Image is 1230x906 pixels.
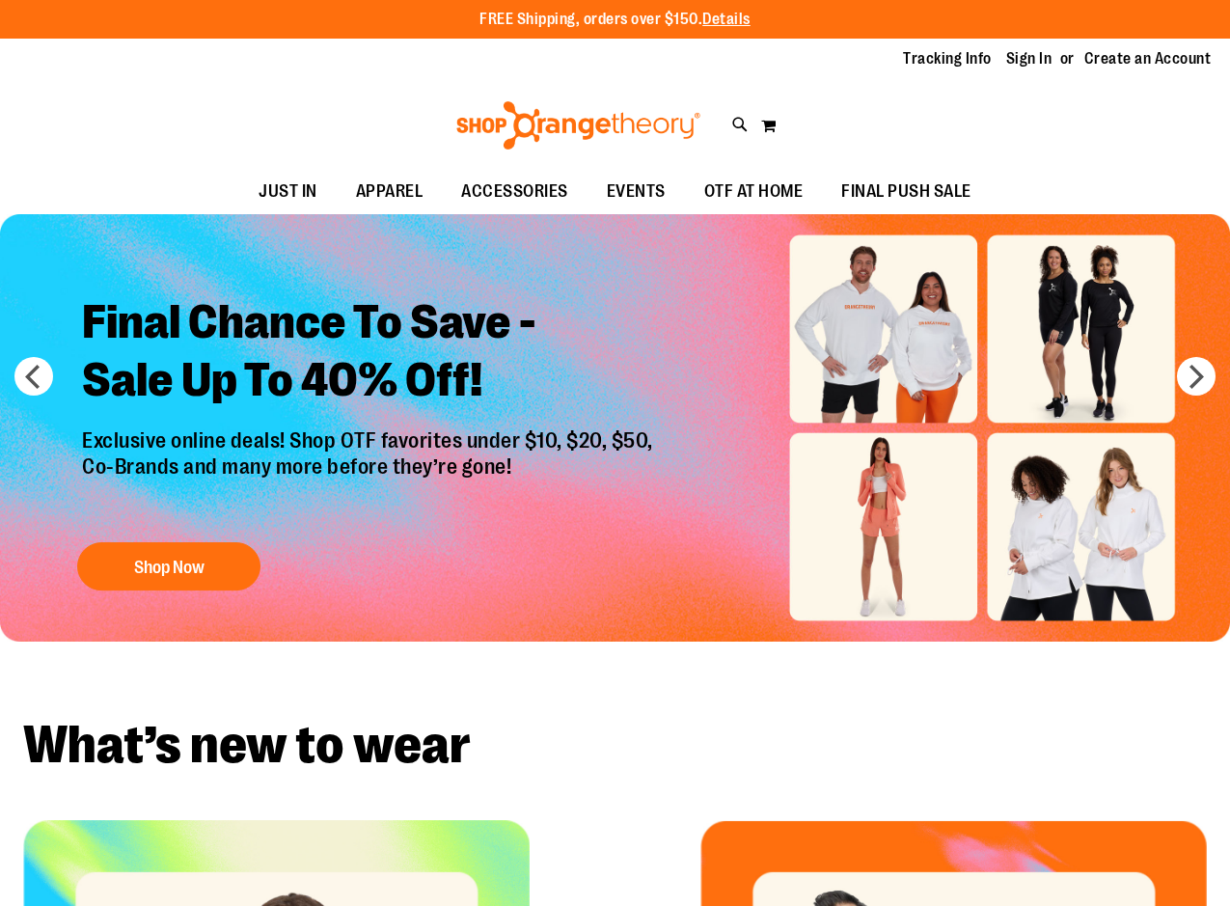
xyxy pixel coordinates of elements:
[239,170,337,214] a: JUST IN
[588,170,685,214] a: EVENTS
[479,9,751,31] p: FREE Shipping, orders over $150.
[442,170,588,214] a: ACCESSORIES
[607,170,666,213] span: EVENTS
[1084,48,1212,69] a: Create an Account
[1177,357,1216,396] button: next
[822,170,991,214] a: FINAL PUSH SALE
[461,170,568,213] span: ACCESSORIES
[68,428,672,523] p: Exclusive online deals! Shop OTF favorites under $10, $20, $50, Co-Brands and many more before th...
[841,170,971,213] span: FINAL PUSH SALE
[68,279,672,428] h2: Final Chance To Save - Sale Up To 40% Off!
[23,719,1207,772] h2: What’s new to wear
[259,170,317,213] span: JUST IN
[337,170,443,214] a: APPAREL
[704,170,804,213] span: OTF AT HOME
[68,279,672,600] a: Final Chance To Save -Sale Up To 40% Off! Exclusive online deals! Shop OTF favorites under $10, $...
[903,48,992,69] a: Tracking Info
[14,357,53,396] button: prev
[77,542,260,590] button: Shop Now
[1006,48,1052,69] a: Sign In
[356,170,424,213] span: APPAREL
[685,170,823,214] a: OTF AT HOME
[453,101,703,150] img: Shop Orangetheory
[702,11,751,28] a: Details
